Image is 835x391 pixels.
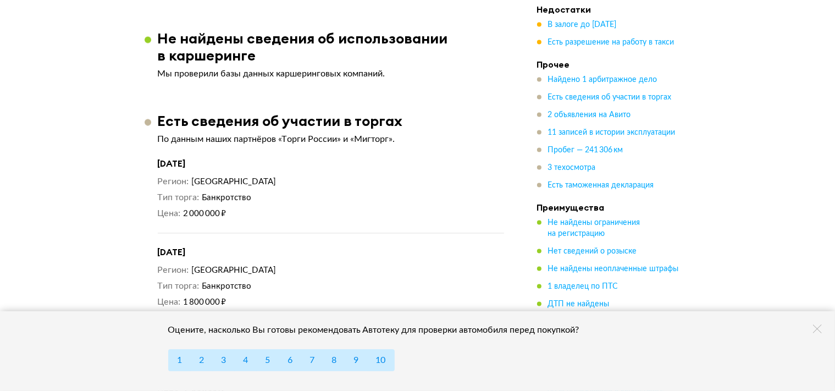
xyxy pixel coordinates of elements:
[168,324,594,335] div: Оцените, насколько Вы готовы рекомендовать Автотеку для проверки автомобиля перед покупкой?
[158,280,200,292] dt: Тип торга
[212,349,235,371] button: 3
[158,246,504,258] h4: [DATE]
[202,282,251,290] span: Банкротство
[537,4,691,15] h4: Недостатки
[158,112,403,129] h3: Есть сведения об участии в торгах
[323,349,345,371] button: 8
[177,356,182,365] span: 1
[548,147,623,155] span: Пробег — 241 306 км
[158,208,181,219] dt: Цена
[183,210,226,218] span: 2 000 000 ₽
[234,349,257,371] button: 4
[301,349,323,371] button: 7
[191,178,276,186] span: [GEOGRAPHIC_DATA]
[158,30,517,64] h3: Не найдены сведения об использовании в каршеринге
[168,349,191,371] button: 1
[183,298,226,306] span: 1 800 000 ₽
[548,164,596,172] span: 3 техосмотра
[548,21,617,29] span: В залоге до [DATE]
[199,356,204,365] span: 2
[548,129,676,137] span: 11 записей в истории эксплуатации
[279,349,301,371] button: 6
[548,94,672,102] span: Есть сведения об участии в торгах
[331,356,336,365] span: 8
[537,59,691,70] h4: Прочее
[158,265,189,276] dt: Регион
[548,112,631,119] span: 2 объявления на Авито
[548,39,674,47] span: Есть разрешение на работу в такси
[548,266,679,273] span: Не найдены неоплаченные штрафы
[548,301,610,309] span: ДТП не найдены
[367,349,394,371] button: 10
[158,158,504,169] h4: [DATE]
[309,356,314,365] span: 7
[345,349,367,371] button: 9
[158,68,504,79] p: Мы проверили базы данных каршеринговых компаний.
[243,356,248,365] span: 4
[548,283,618,291] span: 1 владелец по ПТС
[190,349,213,371] button: 2
[548,219,640,238] span: Не найдены ограничения на регистрацию
[158,192,200,203] dt: Тип торга
[256,349,279,371] button: 5
[158,134,504,145] p: По данным наших партнёров «Торги России» и «Мигторг».
[353,356,358,365] span: 9
[537,202,691,213] h4: Преимущества
[158,176,189,188] dt: Регион
[287,356,292,365] span: 6
[548,248,637,256] span: Нет сведений о розыске
[548,76,657,84] span: Найдено 1 арбитражное дело
[158,296,181,308] dt: Цена
[265,356,270,365] span: 5
[202,194,251,202] span: Банкротство
[191,266,276,274] span: [GEOGRAPHIC_DATA]
[221,356,226,365] span: 3
[548,182,654,190] span: Есть таможенная декларация
[375,356,385,365] span: 10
